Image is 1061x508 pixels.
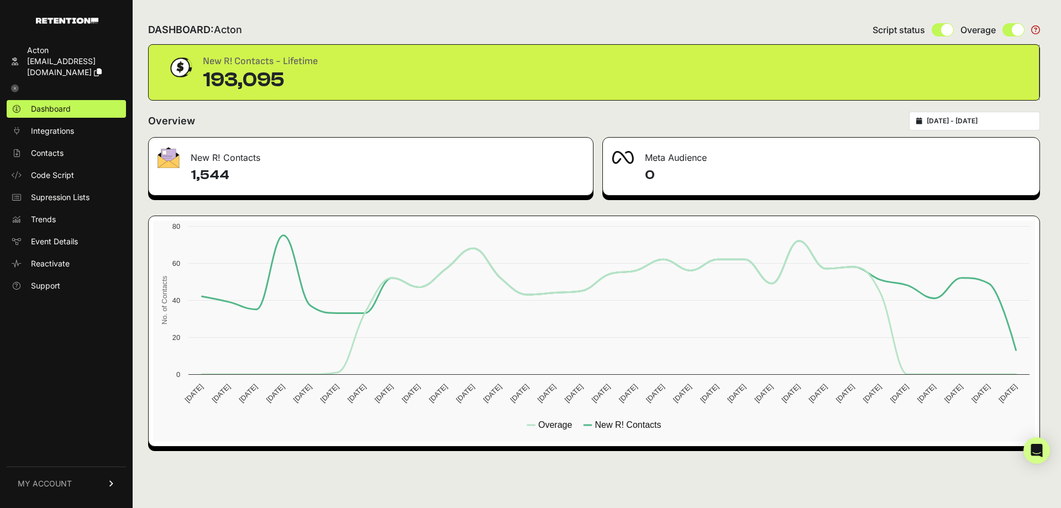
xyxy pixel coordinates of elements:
[172,222,180,231] text: 80
[997,383,1018,404] text: [DATE]
[7,122,126,140] a: Integrations
[595,420,661,430] text: New R! Contacts
[612,151,634,164] img: fa-meta-2f981b61bb99beabf952f7030308934f19ce035c18b003e963880cc3fabeebb7.png
[671,383,693,404] text: [DATE]
[753,383,774,404] text: [DATE]
[780,383,802,404] text: [DATE]
[191,166,584,184] h4: 1,544
[203,54,318,69] div: New R! Contacts - Lifetime
[214,24,242,35] span: Acton
[7,100,126,118] a: Dashboard
[265,383,286,404] text: [DATE]
[960,23,996,36] span: Overage
[538,420,572,430] text: Overage
[148,22,242,38] h2: DASHBOARD:
[698,383,720,404] text: [DATE]
[31,170,74,181] span: Code Script
[172,333,180,342] text: 20
[31,125,74,137] span: Integrations
[645,166,1031,184] h4: 0
[31,258,70,269] span: Reactivate
[36,18,98,24] img: Retention.com
[603,138,1039,171] div: Meta Audience
[970,383,991,404] text: [DATE]
[238,383,259,404] text: [DATE]
[943,383,964,404] text: [DATE]
[203,69,318,91] div: 193,095
[31,280,60,291] span: Support
[373,383,395,404] text: [DATE]
[644,383,666,404] text: [DATE]
[454,383,476,404] text: [DATE]
[916,383,937,404] text: [DATE]
[27,56,96,77] span: [EMAIL_ADDRESS][DOMAIN_NAME]
[148,113,195,129] h2: Overview
[873,23,925,36] span: Script status
[346,383,367,404] text: [DATE]
[27,45,122,56] div: Acton
[31,148,64,159] span: Contacts
[7,144,126,162] a: Contacts
[210,383,232,404] text: [DATE]
[427,383,449,404] text: [DATE]
[7,233,126,250] a: Event Details
[292,383,313,404] text: [DATE]
[834,383,856,404] text: [DATE]
[7,166,126,184] a: Code Script
[7,211,126,228] a: Trends
[726,383,747,404] text: [DATE]
[157,147,180,168] img: fa-envelope-19ae18322b30453b285274b1b8af3d052b27d846a4fbe8435d1a52b978f639a2.png
[172,296,180,305] text: 40
[7,467,126,500] a: MY ACCOUNT
[1023,437,1050,464] div: Open Intercom Messenger
[400,383,422,404] text: [DATE]
[590,383,612,404] text: [DATE]
[509,383,530,404] text: [DATE]
[172,259,180,268] text: 60
[31,214,56,225] span: Trends
[319,383,340,404] text: [DATE]
[160,276,169,324] text: No. of Contacts
[31,103,71,114] span: Dashboard
[889,383,910,404] text: [DATE]
[183,383,204,404] text: [DATE]
[862,383,883,404] text: [DATE]
[807,383,829,404] text: [DATE]
[7,255,126,273] a: Reactivate
[7,188,126,206] a: Supression Lists
[617,383,639,404] text: [DATE]
[166,54,194,81] img: dollar-coin-05c43ed7efb7bc0c12610022525b4bbbb207c7efeef5aecc26f025e68dcafac9.png
[563,383,585,404] text: [DATE]
[176,370,180,379] text: 0
[7,41,126,81] a: Acton [EMAIL_ADDRESS][DOMAIN_NAME]
[31,236,78,247] span: Event Details
[536,383,558,404] text: [DATE]
[18,478,72,489] span: MY ACCOUNT
[481,383,503,404] text: [DATE]
[31,192,90,203] span: Supression Lists
[149,138,593,171] div: New R! Contacts
[7,277,126,295] a: Support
